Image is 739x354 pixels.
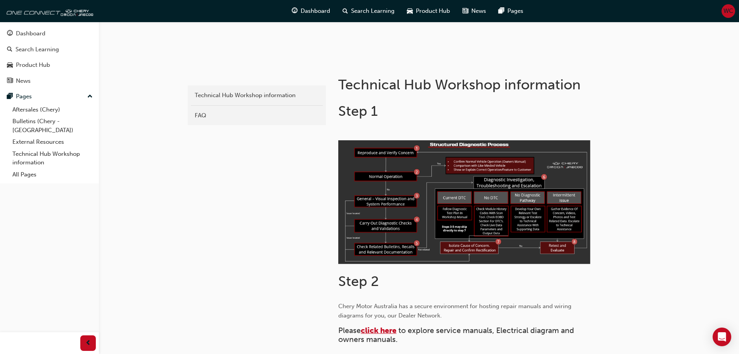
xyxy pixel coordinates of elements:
button: WC [722,4,735,18]
span: pages-icon [7,93,13,100]
span: Search Learning [351,7,395,16]
a: news-iconNews [456,3,492,19]
a: Technical Hub Workshop information [191,89,323,102]
a: pages-iconPages [492,3,530,19]
span: WC [723,7,733,16]
a: Dashboard [3,26,96,41]
span: to explore service manuals, Electrical diagram and owners manuals. [338,326,576,344]
span: Please [338,326,361,335]
div: FAQ [195,111,319,120]
h1: Technical Hub Workshop information [338,76,593,93]
button: Pages [3,89,96,104]
span: search-icon [343,6,348,16]
div: Open Intercom Messenger [713,328,731,346]
a: All Pages [9,169,96,181]
a: Product Hub [3,58,96,72]
span: guage-icon [292,6,298,16]
span: prev-icon [85,338,91,348]
a: car-iconProduct Hub [401,3,456,19]
span: Step 1 [338,103,378,119]
a: search-iconSearch Learning [336,3,401,19]
a: Aftersales (Chery) [9,104,96,116]
div: Pages [16,92,32,101]
img: oneconnect [4,3,93,19]
a: Technical Hub Workshop information [9,148,96,169]
div: News [16,77,31,85]
a: External Resources [9,136,96,148]
span: car-icon [407,6,413,16]
a: FAQ [191,109,323,122]
a: click here [361,326,396,335]
a: guage-iconDashboard [286,3,336,19]
div: Search Learning [16,45,59,54]
span: car-icon [7,62,13,69]
div: Dashboard [16,29,45,38]
span: Step 2 [338,273,379,289]
span: pages-icon [498,6,504,16]
span: guage-icon [7,30,13,37]
span: Dashboard [301,7,330,16]
a: Search Learning [3,42,96,57]
span: Chery Motor Australia has a secure environment for hosting repair manuals and wiring diagrams for... [338,303,573,319]
button: DashboardSearch LearningProduct HubNews [3,25,96,89]
a: Bulletins (Chery - [GEOGRAPHIC_DATA]) [9,115,96,136]
div: Product Hub [16,61,50,70]
span: search-icon [7,46,12,53]
span: News [471,7,486,16]
span: news-icon [7,78,13,85]
a: News [3,74,96,88]
span: Pages [507,7,523,16]
div: Technical Hub Workshop information [195,91,319,100]
span: Product Hub [416,7,450,16]
span: up-icon [87,92,93,102]
span: news-icon [462,6,468,16]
